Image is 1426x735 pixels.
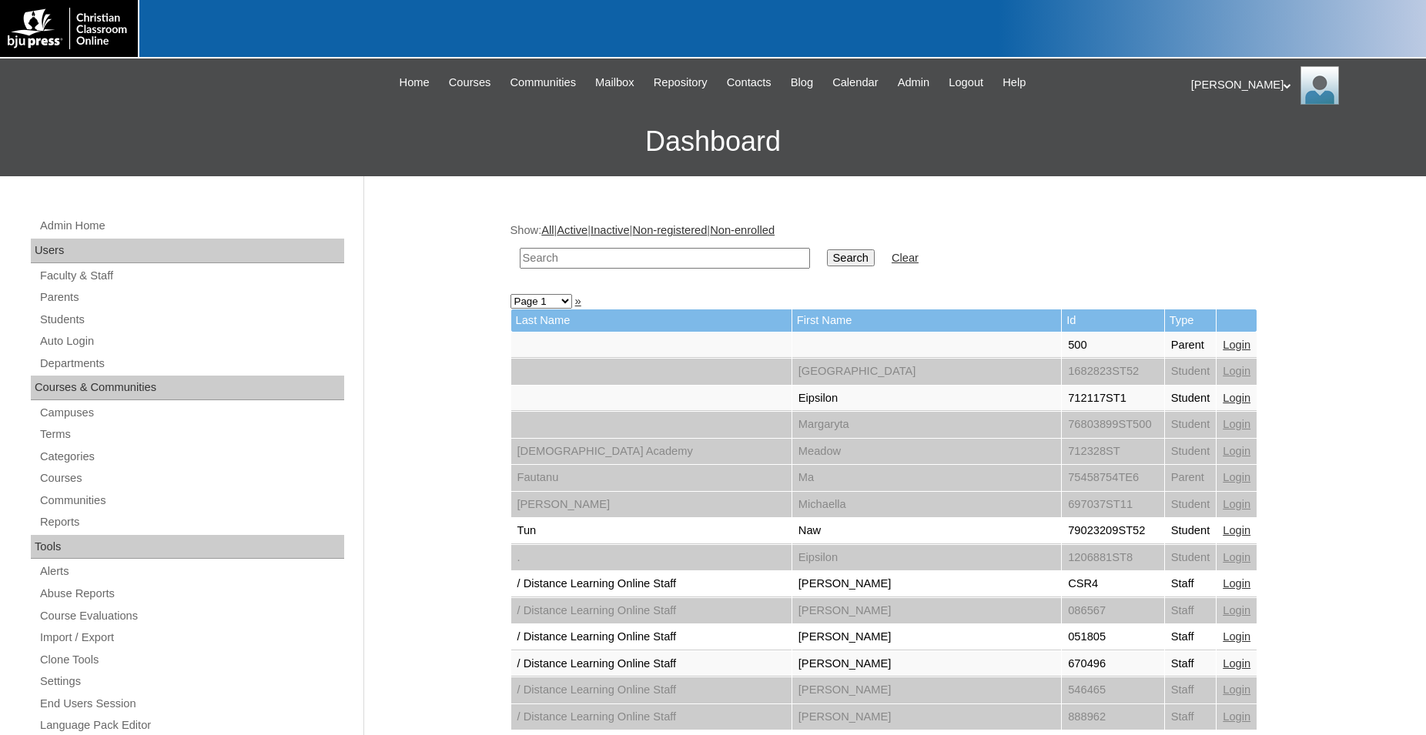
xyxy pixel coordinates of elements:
a: » [575,295,581,307]
td: 697037ST11 [1062,492,1164,518]
td: [DEMOGRAPHIC_DATA] Academy [511,439,792,465]
td: Type [1165,309,1217,332]
td: / Distance Learning Online Staff [511,571,792,597]
td: [PERSON_NAME] [792,704,1061,730]
span: Repository [654,74,708,92]
span: Contacts [727,74,772,92]
span: Logout [949,74,983,92]
td: Student [1165,359,1217,385]
a: Login [1223,471,1250,483]
a: Login [1223,551,1250,563]
a: Repository [646,74,715,92]
td: Student [1165,412,1217,438]
span: Communities [510,74,576,92]
input: Search [520,248,810,269]
a: Login [1223,418,1250,430]
a: Alerts [38,562,344,581]
td: Student [1165,439,1217,465]
a: Blog [783,74,821,92]
a: Communities [38,491,344,510]
a: Communities [502,74,584,92]
td: Student [1165,386,1217,412]
td: First Name [792,309,1061,332]
td: 79023209ST52 [1062,518,1164,544]
td: Student [1165,545,1217,571]
span: Calendar [832,74,878,92]
h3: Dashboard [8,107,1418,176]
a: Login [1223,392,1250,404]
td: / Distance Learning Online Staff [511,677,792,703]
td: Meadow [792,439,1061,465]
span: Admin [898,74,930,92]
td: [PERSON_NAME] [792,598,1061,624]
td: Eipsilon [792,545,1061,571]
span: Mailbox [595,74,634,92]
td: / Distance Learning Online Staff [511,704,792,730]
td: 1682823ST52 [1062,359,1164,385]
td: CSR4 [1062,571,1164,597]
a: Auto Login [38,332,344,351]
a: Reports [38,513,344,532]
td: 888962 [1062,704,1164,730]
td: Id [1062,309,1164,332]
td: [PERSON_NAME] [792,677,1061,703]
a: Inactive [591,224,630,236]
td: Staff [1165,571,1217,597]
a: Login [1223,710,1250,723]
a: Courses [38,469,344,488]
div: Tools [31,535,344,560]
td: [PERSON_NAME] [792,624,1061,650]
td: 1206881ST8 [1062,545,1164,571]
span: Home [400,74,430,92]
a: End Users Session [38,694,344,713]
td: 76803899ST500 [1062,412,1164,438]
span: Blog [791,74,813,92]
td: Eipsilon [792,386,1061,412]
a: Import / Export [38,628,344,647]
td: [PERSON_NAME] [792,571,1061,597]
a: Login [1223,683,1250,696]
a: Mailbox [587,74,642,92]
a: Help [995,74,1033,92]
td: / Distance Learning Online Staff [511,651,792,677]
img: logo-white.png [8,8,130,49]
a: Non-enrolled [710,224,775,236]
td: Parent [1165,332,1217,359]
img: Jonelle Rodriguez [1300,66,1339,105]
td: Student [1165,492,1217,518]
td: . [511,545,792,571]
td: 500 [1062,332,1164,359]
span: Courses [449,74,491,92]
a: Settings [38,672,344,691]
td: 546465 [1062,677,1164,703]
div: Show: | | | | [510,222,1273,277]
td: Tun [511,518,792,544]
td: Student [1165,518,1217,544]
td: Staff [1165,598,1217,624]
td: 086567 [1062,598,1164,624]
a: Students [38,310,344,329]
td: Margaryta [792,412,1061,438]
td: Staff [1165,704,1217,730]
td: 712328ST [1062,439,1164,465]
div: Courses & Communities [31,376,344,400]
div: Users [31,239,344,263]
td: [PERSON_NAME] [792,651,1061,677]
a: Calendar [825,74,885,92]
a: Language Pack Editor [38,716,344,735]
a: Login [1223,445,1250,457]
td: / Distance Learning Online Staff [511,598,792,624]
a: Admin Home [38,216,344,236]
td: / Distance Learning Online Staff [511,624,792,650]
a: Login [1223,630,1250,643]
td: Staff [1165,624,1217,650]
a: Faculty & Staff [38,266,344,286]
a: Home [392,74,437,92]
a: Logout [941,74,991,92]
td: Staff [1165,651,1217,677]
a: Courses [441,74,499,92]
a: Contacts [719,74,779,92]
td: [PERSON_NAME] [511,492,792,518]
a: Clear [892,252,919,264]
td: Last Name [511,309,792,332]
